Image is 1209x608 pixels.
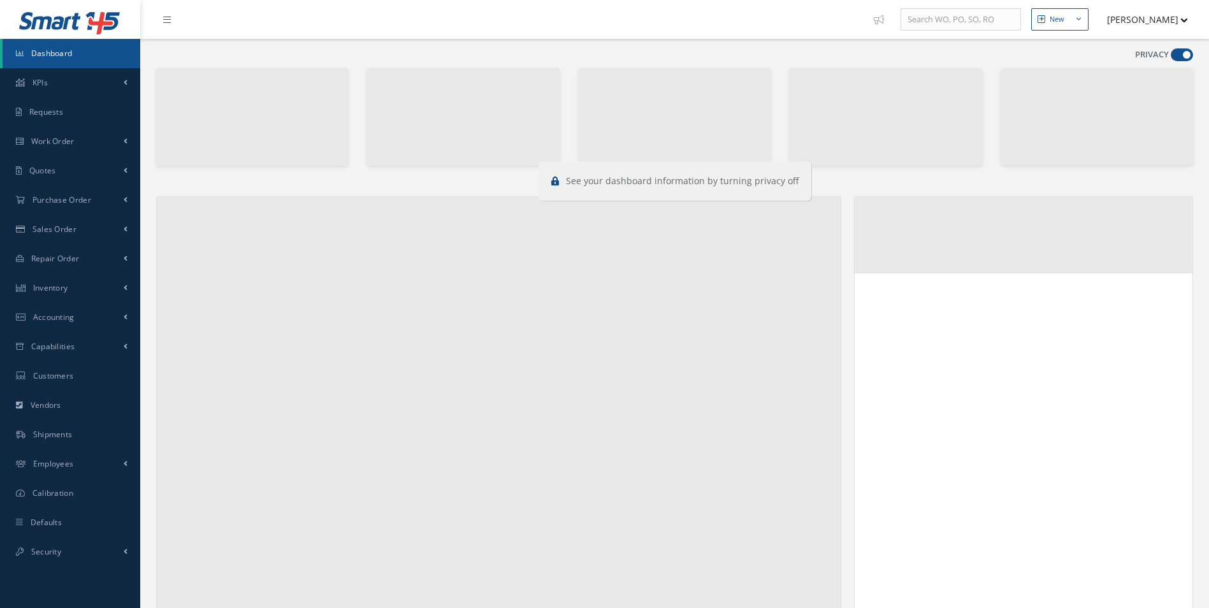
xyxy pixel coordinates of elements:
span: Employees [33,458,74,469]
span: Dashboard [31,48,73,59]
span: Work Order [31,136,75,147]
span: Vendors [31,400,61,410]
input: Search WO, PO, SO, RO [901,8,1021,31]
span: Calibration [33,488,73,498]
span: KPIs [33,77,48,88]
span: Requests [29,106,63,117]
span: Quotes [29,165,56,176]
span: Purchase Order [33,194,91,205]
span: Security [31,546,61,557]
button: [PERSON_NAME] [1095,7,1188,32]
span: Capabilities [31,341,75,352]
span: Accounting [33,312,75,322]
span: Repair Order [31,253,80,264]
button: New [1031,8,1089,31]
span: Sales Order [33,224,76,235]
span: Inventory [33,282,68,293]
a: Dashboard [3,39,140,68]
label: PRIVACY [1135,48,1169,61]
div: New [1050,14,1064,25]
span: Shipments [33,429,73,440]
span: See your dashboard information by turning privacy off [566,175,799,187]
span: Defaults [31,517,62,528]
span: Customers [33,370,74,381]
